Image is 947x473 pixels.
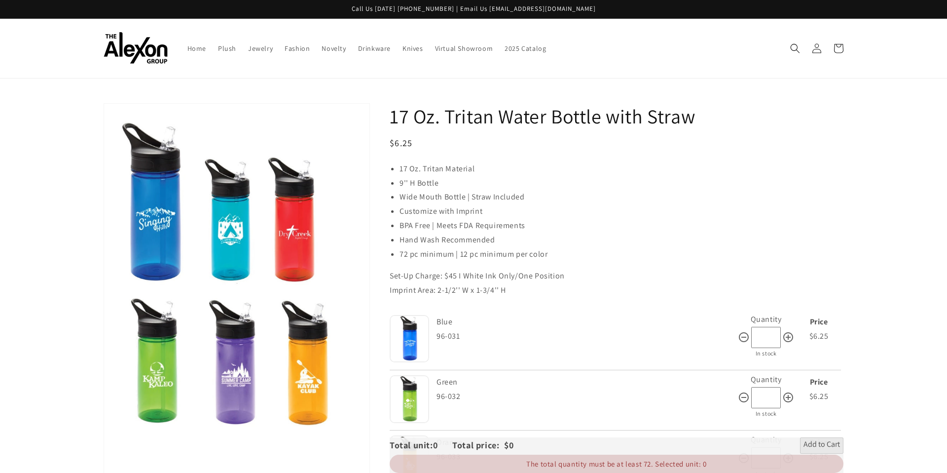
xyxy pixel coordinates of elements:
[390,375,429,423] img: Green
[784,38,806,59] summary: Search
[104,32,168,64] img: The Alexon Group
[322,44,346,53] span: Novelty
[800,437,843,453] button: Add to Cart
[390,137,413,149] span: $6.25
[751,314,782,324] label: Quantity
[248,44,273,53] span: Jewelry
[400,233,843,247] li: Hand Wash Recommended
[242,38,279,59] a: Jewelry
[437,329,738,344] div: 96-031
[429,38,499,59] a: Virtual Showroom
[402,44,423,53] span: Knives
[397,38,429,59] a: Knives
[187,44,206,53] span: Home
[279,38,316,59] a: Fashion
[505,44,546,53] span: 2025 Catalog
[809,331,829,341] span: $6.25
[437,435,735,450] div: Orange
[390,103,843,129] h1: 17 Oz. Tritan Water Bottle with Straw
[797,375,841,390] div: Price
[433,439,453,451] span: 0
[437,375,735,390] div: Green
[400,176,843,191] li: 9'' H Bottle
[285,44,310,53] span: Fashion
[352,38,397,59] a: Drinkware
[212,38,242,59] a: Plush
[751,434,782,445] label: Quantity
[390,283,843,298] p: Imprint Area: 2-1/2'' W x 1-3/4'' H
[437,315,735,329] div: Blue
[390,269,843,283] p: Set-Up Charge: $45 I White Ink Only/One Position
[504,439,513,451] span: $0
[400,162,843,176] li: 17 Oz. Tritan Material
[809,391,829,401] span: $6.25
[400,219,843,233] li: BPA Free | Meets FDA Requirements
[400,247,843,262] li: 72 pc minimum | 12 pc minimum per color
[316,38,352,59] a: Novelty
[182,38,212,59] a: Home
[797,315,841,329] div: Price
[400,190,843,204] li: Wide Mouth Bottle | Straw Included
[218,44,236,53] span: Plush
[390,437,504,453] div: Total unit: Total price:
[435,44,493,53] span: Virtual Showroom
[437,390,738,404] div: 96-032
[400,204,843,219] li: Customize with Imprint
[390,315,429,362] img: Blue
[803,439,840,451] span: Add to Cart
[738,408,794,419] div: In stock
[797,435,841,450] div: Price
[738,348,794,359] div: In stock
[390,455,843,473] div: The total quantity must be at least 72. Selected unit: 0
[358,44,391,53] span: Drinkware
[751,374,782,385] label: Quantity
[499,38,552,59] a: 2025 Catalog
